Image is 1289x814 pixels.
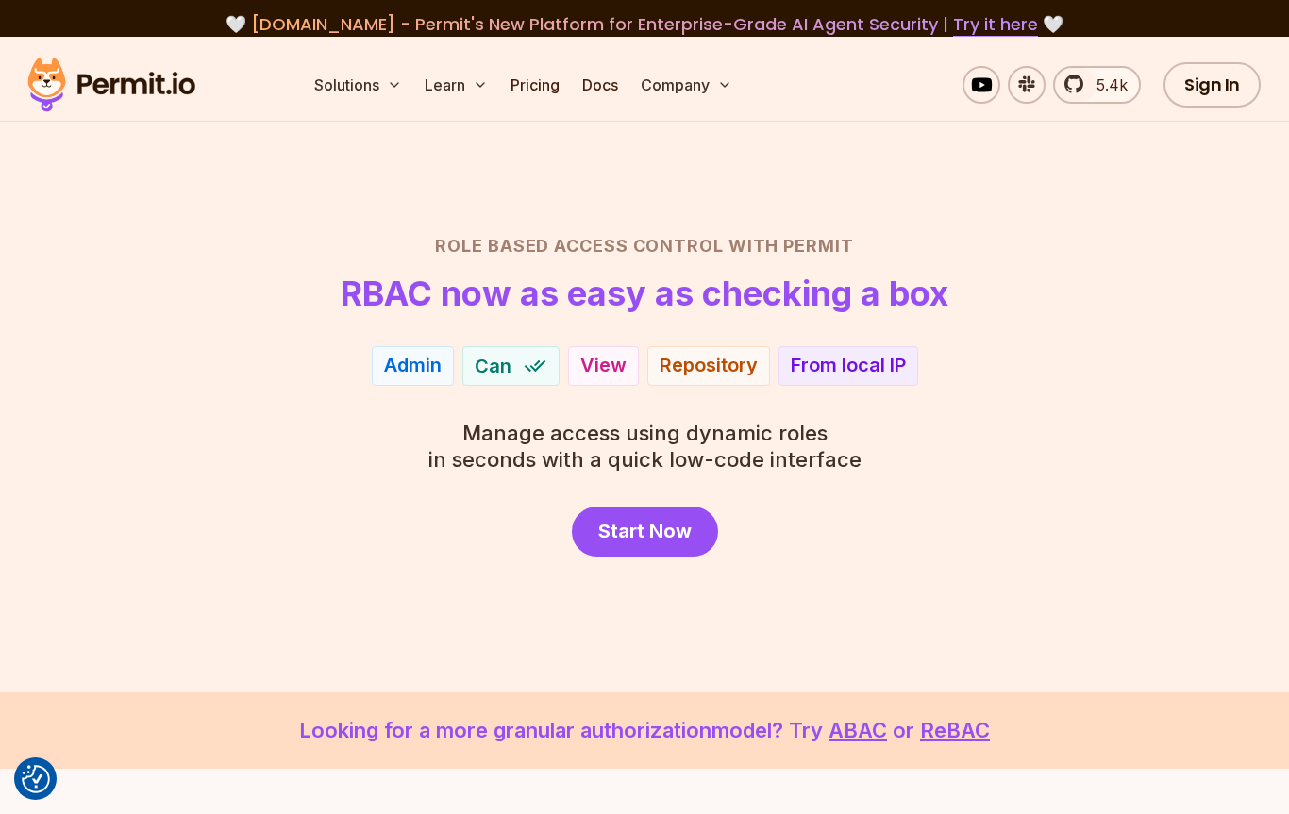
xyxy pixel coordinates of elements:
[580,352,627,378] div: View
[341,274,948,312] h1: RBAC now as easy as checking a box
[307,66,410,104] button: Solutions
[45,715,1244,746] p: Looking for a more granular authorization model? Try or
[22,765,50,793] img: Revisit consent button
[1085,74,1128,96] span: 5.4k
[417,66,495,104] button: Learn
[475,353,511,379] span: Can
[45,11,1244,38] div: 🤍 🤍
[633,66,740,104] button: Company
[829,718,887,742] a: ABAC
[428,420,862,446] span: Manage access using dynamic roles
[728,233,854,259] span: with Permit
[791,352,906,378] div: From local IP
[598,518,692,544] span: Start Now
[920,718,990,742] a: ReBAC
[384,352,442,378] div: Admin
[19,53,204,117] img: Permit logo
[503,66,567,104] a: Pricing
[45,233,1244,259] h2: Role Based Access Control
[428,420,862,473] p: in seconds with a quick low-code interface
[575,66,626,104] a: Docs
[22,765,50,793] button: Consent Preferences
[1053,66,1141,104] a: 5.4k
[953,12,1038,37] a: Try it here
[251,12,1038,36] span: [DOMAIN_NAME] - Permit's New Platform for Enterprise-Grade AI Agent Security |
[660,352,758,378] div: Repository
[572,507,718,557] a: Start Now
[1163,62,1261,108] a: Sign In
